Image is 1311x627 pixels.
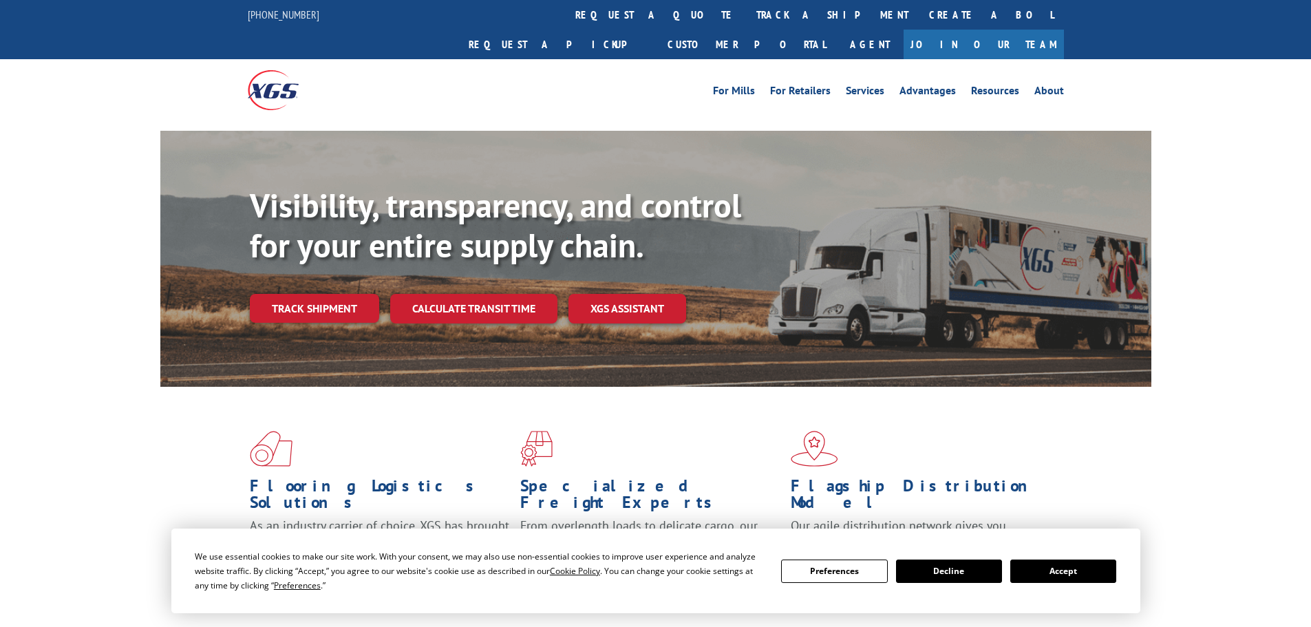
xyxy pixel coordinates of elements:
[550,565,600,577] span: Cookie Policy
[250,184,741,266] b: Visibility, transparency, and control for your entire supply chain.
[250,294,379,323] a: Track shipment
[274,580,321,591] span: Preferences
[791,431,838,467] img: xgs-icon-flagship-distribution-model-red
[250,431,292,467] img: xgs-icon-total-supply-chain-intelligence-red
[520,518,780,579] p: From overlength loads to delicate cargo, our experienced staff knows the best way to move your fr...
[390,294,557,323] a: Calculate transit time
[836,30,904,59] a: Agent
[770,85,831,100] a: For Retailers
[713,85,755,100] a: For Mills
[520,478,780,518] h1: Specialized Freight Experts
[250,518,509,566] span: As an industry carrier of choice, XGS has brought innovation and dedication to flooring logistics...
[171,529,1140,613] div: Cookie Consent Prompt
[781,560,887,583] button: Preferences
[1010,560,1116,583] button: Accept
[657,30,836,59] a: Customer Portal
[896,560,1002,583] button: Decline
[904,30,1064,59] a: Join Our Team
[568,294,686,323] a: XGS ASSISTANT
[250,478,510,518] h1: Flooring Logistics Solutions
[846,85,884,100] a: Services
[971,85,1019,100] a: Resources
[195,549,765,593] div: We use essential cookies to make our site work. With your consent, we may also use non-essential ...
[1034,85,1064,100] a: About
[791,518,1044,550] span: Our agile distribution network gives you nationwide inventory management on demand.
[520,431,553,467] img: xgs-icon-focused-on-flooring-red
[791,478,1051,518] h1: Flagship Distribution Model
[248,8,319,21] a: [PHONE_NUMBER]
[458,30,657,59] a: Request a pickup
[899,85,956,100] a: Advantages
